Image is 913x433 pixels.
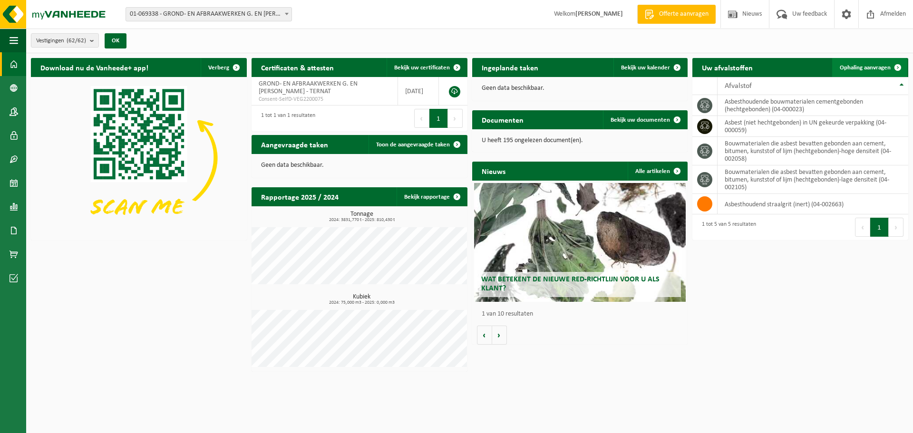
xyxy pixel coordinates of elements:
[482,311,683,318] p: 1 van 10 resultaten
[256,218,467,222] span: 2024: 3831,770 t - 2025: 810,430 t
[448,109,463,128] button: Next
[613,58,687,77] a: Bekijk uw kalender
[855,218,870,237] button: Previous
[369,135,466,154] a: Toon de aangevraagde taken
[889,218,903,237] button: Next
[31,58,158,77] h2: Download nu de Vanheede+ app!
[105,33,126,48] button: OK
[31,77,247,239] img: Download de VHEPlus App
[256,300,467,305] span: 2024: 75,000 m3 - 2025: 0,000 m3
[718,194,908,214] td: asbesthoudend straalgrit (inert) (04-002663)
[252,58,343,77] h2: Certificaten & attesten
[67,38,86,44] count: (62/62)
[474,183,686,302] a: Wat betekent de nieuwe RED-richtlijn voor u als klant?
[256,211,467,222] h3: Tonnage
[718,165,908,194] td: bouwmaterialen die asbest bevatten gebonden aan cement, bitumen, kunststof of lijm (hechtgebonden...
[252,135,338,154] h2: Aangevraagde taken
[840,65,891,71] span: Ophaling aanvragen
[394,65,450,71] span: Bekijk uw certificaten
[472,58,548,77] h2: Ingeplande taken
[36,34,86,48] span: Vestigingen
[414,109,429,128] button: Previous
[477,326,492,345] button: Vorige
[603,110,687,129] a: Bekijk uw documenten
[692,58,762,77] h2: Uw afvalstoffen
[472,162,515,180] h2: Nieuws
[870,218,889,237] button: 1
[472,110,533,129] h2: Documenten
[252,187,348,206] h2: Rapportage 2025 / 2024
[397,187,466,206] a: Bekijk rapportage
[481,276,660,292] span: Wat betekent de nieuwe RED-richtlijn voor u als klant?
[718,95,908,116] td: asbesthoudende bouwmaterialen cementgebonden (hechtgebonden) (04-000023)
[126,7,292,21] span: 01-069338 - GROND- EN AFBRAAKWERKEN G. EN A. DE MEUTER - TERNAT
[31,33,99,48] button: Vestigingen(62/62)
[621,65,670,71] span: Bekijk uw kalender
[398,77,439,106] td: [DATE]
[376,142,450,148] span: Toon de aangevraagde taken
[482,85,679,92] p: Geen data beschikbaar.
[575,10,623,18] strong: [PERSON_NAME]
[201,58,246,77] button: Verberg
[208,65,229,71] span: Verberg
[387,58,466,77] a: Bekijk uw certificaten
[697,217,756,238] div: 1 tot 5 van 5 resultaten
[657,10,711,19] span: Offerte aanvragen
[259,96,390,103] span: Consent-SelfD-VEG2200075
[261,162,458,169] p: Geen data beschikbaar.
[492,326,507,345] button: Volgende
[832,58,907,77] a: Ophaling aanvragen
[482,137,679,144] p: U heeft 195 ongelezen document(en).
[725,82,752,90] span: Afvalstof
[256,294,467,305] h3: Kubiek
[256,108,315,129] div: 1 tot 1 van 1 resultaten
[718,137,908,165] td: bouwmaterialen die asbest bevatten gebonden aan cement, bitumen, kunststof of lijm (hechtgebonden...
[126,8,291,21] span: 01-069338 - GROND- EN AFBRAAKWERKEN G. EN A. DE MEUTER - TERNAT
[259,80,358,95] span: GROND- EN AFBRAAKWERKEN G. EN [PERSON_NAME] - TERNAT
[628,162,687,181] a: Alle artikelen
[429,109,448,128] button: 1
[637,5,716,24] a: Offerte aanvragen
[718,116,908,137] td: asbest (niet hechtgebonden) in UN gekeurde verpakking (04-000059)
[611,117,670,123] span: Bekijk uw documenten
